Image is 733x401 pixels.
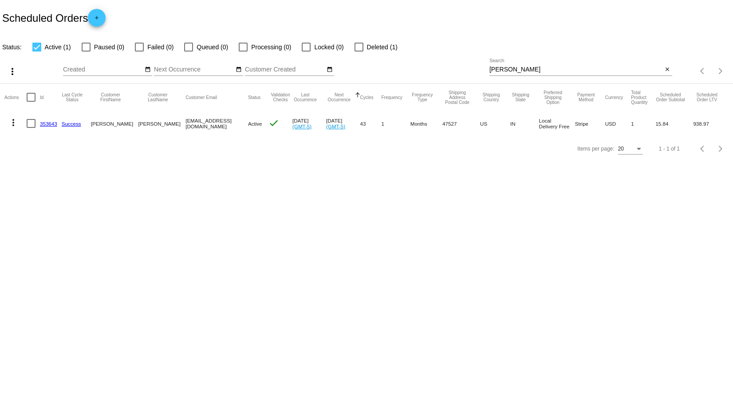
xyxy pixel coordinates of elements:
span: Status: [2,44,22,51]
div: 1 - 1 of 1 [659,146,680,152]
button: Change sorting for NextOccurrenceUtc [326,92,352,102]
button: Next page [712,140,729,158]
button: Change sorting for LastProcessingCycleId [62,92,83,102]
span: Queued (0) [197,42,228,52]
button: Change sorting for Subtotal [655,92,685,102]
input: Search [489,66,663,73]
mat-cell: [DATE] [292,111,326,136]
button: Change sorting for ShippingState [510,92,531,102]
mat-cell: 15.84 [655,111,693,136]
span: Paused (0) [94,42,124,52]
button: Change sorting for CurrencyIso [605,95,623,100]
button: Change sorting for LifetimeValue [693,92,720,102]
button: Next page [712,62,729,80]
button: Change sorting for CustomerFirstName [91,92,130,102]
button: Change sorting for PaymentMethod.Type [575,92,597,102]
mat-cell: Months [410,111,442,136]
mat-header-cell: Validation Checks [268,84,292,111]
button: Change sorting for Status [248,95,260,100]
button: Change sorting for CustomerEmail [185,95,217,100]
mat-cell: 43 [360,111,382,136]
button: Change sorting for PreferredShippingOption [539,90,567,105]
h2: Scheduled Orders [2,9,106,27]
span: Active (1) [45,42,71,52]
mat-header-cell: Total Product Quantity [631,84,655,111]
mat-icon: check [268,118,279,128]
a: Success [62,121,81,127]
button: Change sorting for ShippingPostcode [442,90,472,105]
span: Processing (0) [251,42,291,52]
mat-cell: IN [510,111,539,136]
mat-cell: [PERSON_NAME] [91,111,138,136]
input: Created [63,66,143,73]
mat-icon: close [664,66,670,73]
button: Previous page [694,62,712,80]
mat-cell: [EMAIL_ADDRESS][DOMAIN_NAME] [185,111,248,136]
a: 353643 [40,121,57,127]
mat-icon: more_vert [8,117,19,128]
mat-cell: [PERSON_NAME] [138,111,186,136]
mat-cell: 47527 [442,111,480,136]
mat-icon: add [91,15,102,25]
button: Previous page [694,140,712,158]
button: Change sorting for Cycles [360,95,374,100]
input: Next Occurrence [154,66,234,73]
mat-icon: more_vert [7,66,18,77]
mat-cell: 938.97 [693,111,728,136]
input: Customer Created [245,66,325,73]
span: Failed (0) [147,42,173,52]
mat-cell: [DATE] [326,111,360,136]
span: Locked (0) [314,42,343,52]
button: Change sorting for ShippingCountry [480,92,502,102]
span: Active [248,121,262,127]
button: Change sorting for Frequency [382,95,402,100]
button: Change sorting for FrequencyType [410,92,434,102]
mat-icon: date_range [327,66,333,73]
mat-select: Items per page: [618,146,643,152]
mat-cell: 1 [631,111,655,136]
button: Change sorting for LastOccurrenceUtc [292,92,318,102]
button: Change sorting for Id [40,95,43,100]
mat-cell: Stripe [575,111,605,136]
mat-cell: 1 [382,111,410,136]
mat-header-cell: Actions [4,84,27,111]
a: (GMT-5) [326,123,345,129]
span: Deleted (1) [367,42,398,52]
mat-icon: date_range [145,66,151,73]
a: (GMT-5) [292,123,311,129]
button: Change sorting for CustomerLastName [138,92,178,102]
mat-cell: US [480,111,510,136]
div: Items per page: [577,146,614,152]
button: Clear [663,65,672,75]
mat-cell: USD [605,111,631,136]
mat-cell: Local Delivery Free [539,111,575,136]
mat-icon: date_range [236,66,242,73]
span: 20 [618,146,624,152]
